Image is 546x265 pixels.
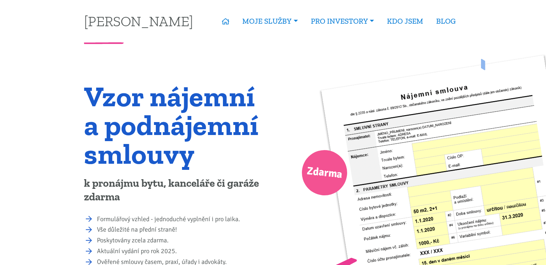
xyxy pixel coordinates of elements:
[84,82,268,168] h1: Vzor nájemní a podnájemní smlouvy
[97,236,268,246] li: Poskytovány zcela zdarma.
[97,214,268,224] li: Formulářový vzhled - jednoduché vyplnění i pro laika.
[381,13,430,29] a: KDO JSEM
[304,13,381,29] a: PRO INVESTORY
[84,14,193,28] a: [PERSON_NAME]
[306,162,343,184] span: Zdarma
[236,13,304,29] a: MOJE SLUŽBY
[97,246,268,256] li: Aktuální vydání pro rok 2025.
[84,177,268,204] p: k pronájmu bytu, kanceláře či garáže zdarma
[430,13,462,29] a: BLOG
[97,225,268,235] li: Vše důležité na přední straně!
